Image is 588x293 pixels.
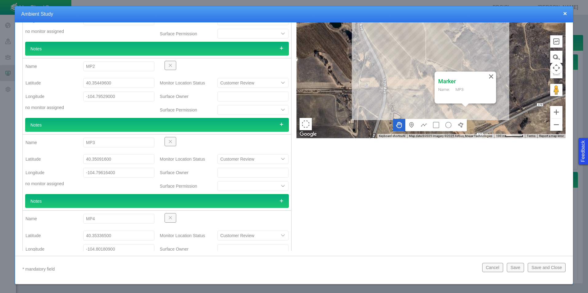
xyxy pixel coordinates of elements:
button: Add a marker [405,119,418,131]
h4: Marker [438,78,456,85]
button: Zoom in [550,106,562,118]
label: Surface Owner [155,244,213,255]
label: Latitude [21,154,78,165]
label: Latitude [21,230,78,241]
button: Draw a rectangle [430,119,442,131]
div: Notes [25,118,289,132]
span: Name: [438,87,450,92]
button: Measure [550,51,562,63]
div: Notes [25,42,289,56]
label: Surface Owner [155,167,213,178]
button: Zoom out [550,119,562,131]
span: Map data ©2025 Imagery ©2025 Airbus, Maxar Technologies [409,134,492,138]
button: Keyboard shortcuts [379,134,405,138]
button: Save [507,263,524,272]
label: Longitude [21,244,78,255]
button: Draw a multipoint line [418,119,430,131]
label: Monitor Location Status [155,77,213,88]
button: Save and Close [528,263,566,272]
button: Map camera controls [550,62,562,74]
button: close [563,10,567,17]
span: no monitor assigned [25,105,64,110]
label: Name [21,137,78,148]
label: Longitude [21,91,78,102]
button: Move the map [393,119,405,131]
button: Close [486,72,496,81]
label: Latitude [21,77,78,88]
label: Name [21,61,78,72]
label: Monitor Location Status [155,230,213,241]
a: Terms (opens in new tab) [527,134,535,138]
label: Monitor Location Status [155,154,213,165]
span: 100 m [496,134,505,138]
button: Cancel [482,263,503,272]
label: Longitude [21,167,78,178]
label: Name [21,213,78,224]
span: no monitor assigned [25,181,64,186]
button: Select area [300,118,312,130]
label: Surface Permission [155,28,213,39]
span: MP3 [455,87,463,92]
button: Drag Pegman onto the map to open Street View [550,84,562,96]
label: Surface Permission [155,181,213,192]
span: no monitor assigned [25,29,64,34]
a: Report a map error [539,134,564,138]
h4: Ambient Study [21,11,567,18]
div: Notes [25,194,289,208]
p: * mandatory field [22,265,477,273]
img: Google [298,130,318,138]
label: Surface Owner [155,91,213,102]
button: Measure [550,66,562,78]
button: Map Scale: 100 m per 55 pixels [494,134,525,138]
button: Draw a polygon [455,119,467,131]
label: Surface Permission [155,104,213,115]
button: Draw a circle [442,119,455,131]
button: Elevation [550,35,562,48]
a: Open this area in Google Maps (opens a new window) [298,130,318,138]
